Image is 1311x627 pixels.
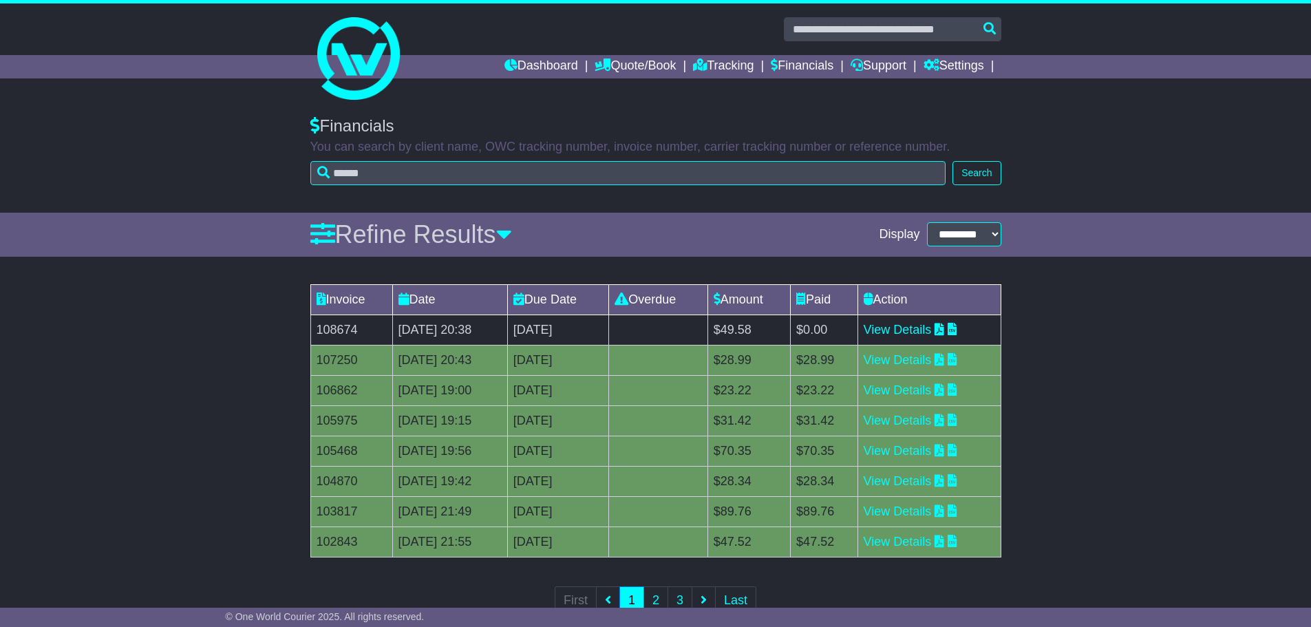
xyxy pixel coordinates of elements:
[864,444,932,458] a: View Details
[392,466,507,496] td: [DATE] 19:42
[864,323,932,337] a: View Details
[707,405,790,436] td: $31.42
[791,375,857,405] td: $23.22
[924,55,984,78] a: Settings
[693,55,754,78] a: Tracking
[707,466,790,496] td: $28.34
[310,496,392,527] td: 103817
[707,345,790,375] td: $28.99
[771,55,833,78] a: Financials
[791,345,857,375] td: $28.99
[595,55,676,78] a: Quote/Book
[619,586,644,615] a: 1
[707,496,790,527] td: $89.76
[392,405,507,436] td: [DATE] 19:15
[310,220,512,248] a: Refine Results
[392,315,507,345] td: [DATE] 20:38
[310,466,392,496] td: 104870
[879,227,919,242] span: Display
[507,466,608,496] td: [DATE]
[507,527,608,557] td: [DATE]
[851,55,906,78] a: Support
[310,315,392,345] td: 108674
[507,375,608,405] td: [DATE]
[864,535,932,549] a: View Details
[864,474,932,488] a: View Details
[507,315,608,345] td: [DATE]
[392,436,507,466] td: [DATE] 19:56
[791,496,857,527] td: $89.76
[310,140,1001,155] p: You can search by client name, OWC tracking number, invoice number, carrier tracking number or re...
[707,284,790,315] td: Amount
[864,353,932,367] a: View Details
[864,383,932,397] a: View Details
[609,284,707,315] td: Overdue
[507,496,608,527] td: [DATE]
[791,284,857,315] td: Paid
[507,436,608,466] td: [DATE]
[791,436,857,466] td: $70.35
[392,345,507,375] td: [DATE] 20:43
[507,345,608,375] td: [DATE]
[310,436,392,466] td: 105468
[226,611,425,622] span: © One World Courier 2025. All rights reserved.
[310,527,392,557] td: 102843
[864,504,932,518] a: View Details
[857,284,1001,315] td: Action
[668,586,692,615] a: 3
[791,405,857,436] td: $31.42
[310,405,392,436] td: 105975
[707,375,790,405] td: $23.22
[392,375,507,405] td: [DATE] 19:00
[707,527,790,557] td: $47.52
[791,466,857,496] td: $28.34
[392,284,507,315] td: Date
[707,315,790,345] td: $49.58
[504,55,578,78] a: Dashboard
[791,315,857,345] td: $0.00
[392,527,507,557] td: [DATE] 21:55
[715,586,756,615] a: Last
[952,161,1001,185] button: Search
[643,586,668,615] a: 2
[507,284,608,315] td: Due Date
[310,284,392,315] td: Invoice
[310,345,392,375] td: 107250
[791,527,857,557] td: $47.52
[310,116,1001,136] div: Financials
[310,375,392,405] td: 106862
[864,414,932,427] a: View Details
[707,436,790,466] td: $70.35
[392,496,507,527] td: [DATE] 21:49
[507,405,608,436] td: [DATE]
